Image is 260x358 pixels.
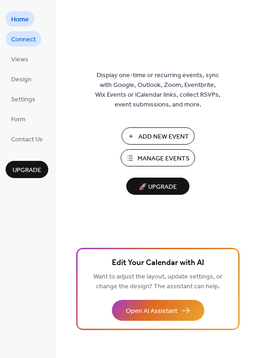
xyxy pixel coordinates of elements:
span: Design [11,75,32,85]
a: Home [6,11,34,27]
button: Upgrade [6,161,48,178]
span: Manage Events [137,154,189,164]
span: Upgrade [13,166,41,175]
button: Manage Events [121,149,195,166]
a: Contact Us [6,131,48,146]
a: Design [6,71,37,86]
span: Contact Us [11,135,43,145]
span: Views [11,55,28,65]
span: Add New Event [138,132,189,142]
span: 🚀 Upgrade [132,181,184,193]
a: Settings [6,91,41,106]
span: Home [11,15,29,25]
span: Settings [11,95,35,105]
span: Connect [11,35,36,45]
a: Views [6,51,34,66]
span: Open AI Assistant [126,306,177,316]
button: 🚀 Upgrade [126,178,189,195]
button: Add New Event [122,127,195,145]
a: Connect [6,31,41,46]
span: Display one-time or recurring events, sync with Google, Outlook, Zoom, Eventbrite, Wix Events or ... [95,71,221,110]
span: Want to adjust the layout, update settings, or change the design? The assistant can help. [93,271,222,293]
span: Form [11,115,26,125]
button: Open AI Assistant [112,300,204,321]
a: Form [6,111,31,126]
span: Edit Your Calendar with AI [112,257,204,270]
